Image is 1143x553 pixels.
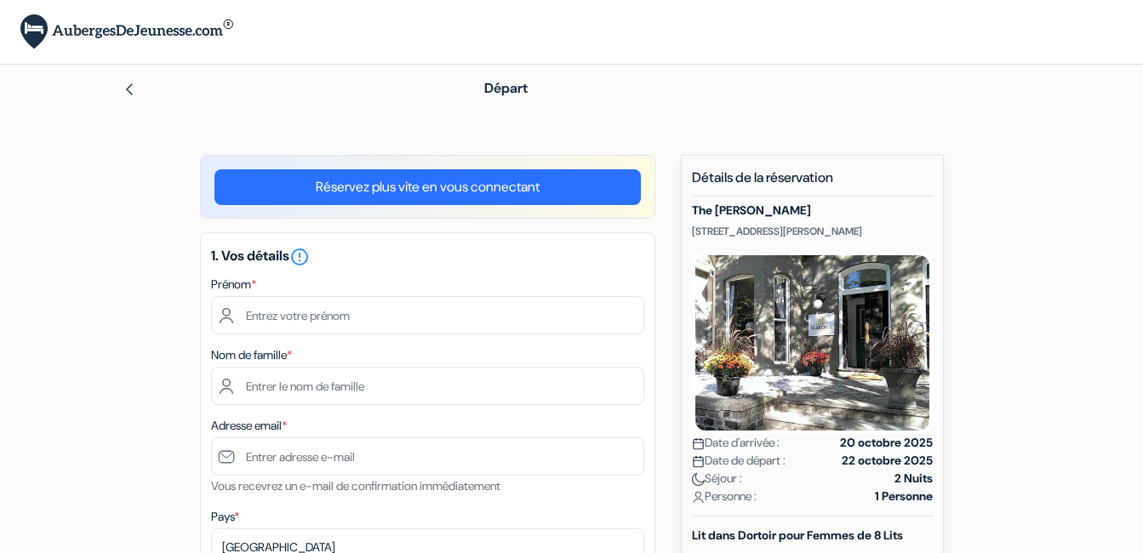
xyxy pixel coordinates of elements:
small: Vous recevrez un e-mail de confirmation immédiatement [211,478,500,493]
img: left_arrow.svg [123,83,136,96]
h5: Détails de la réservation [692,169,933,197]
label: Prénom [211,276,256,294]
img: calendar.svg [692,455,705,468]
span: Départ [484,79,528,97]
input: Entrez votre prénom [211,296,644,334]
label: Nom de famille [211,346,292,364]
i: error_outline [289,247,310,267]
img: calendar.svg [692,437,705,450]
a: Réservez plus vite en vous connectant [214,169,641,205]
input: Entrer le nom de famille [211,367,644,405]
span: Personne : [692,487,757,505]
strong: 20 octobre 2025 [840,434,933,452]
label: Adresse email [211,417,287,435]
h5: The [PERSON_NAME] [692,203,933,218]
span: Séjour : [692,470,742,487]
strong: 2 Nuits [894,470,933,487]
img: AubergesDeJeunesse.com [20,14,233,49]
h5: 1. Vos détails [211,247,644,267]
p: [STREET_ADDRESS][PERSON_NAME] [692,225,933,238]
img: user_icon.svg [692,491,705,504]
img: moon.svg [692,473,705,486]
span: Date d'arrivée : [692,434,780,452]
label: Pays [211,508,239,526]
span: Date de départ : [692,452,786,470]
strong: 1 Personne [875,487,933,505]
b: Lit dans Dortoir pour Femmes de 8 Lits [692,527,903,543]
input: Entrer adresse e-mail [211,437,644,476]
a: error_outline [289,247,310,265]
strong: 22 octobre 2025 [842,452,933,470]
